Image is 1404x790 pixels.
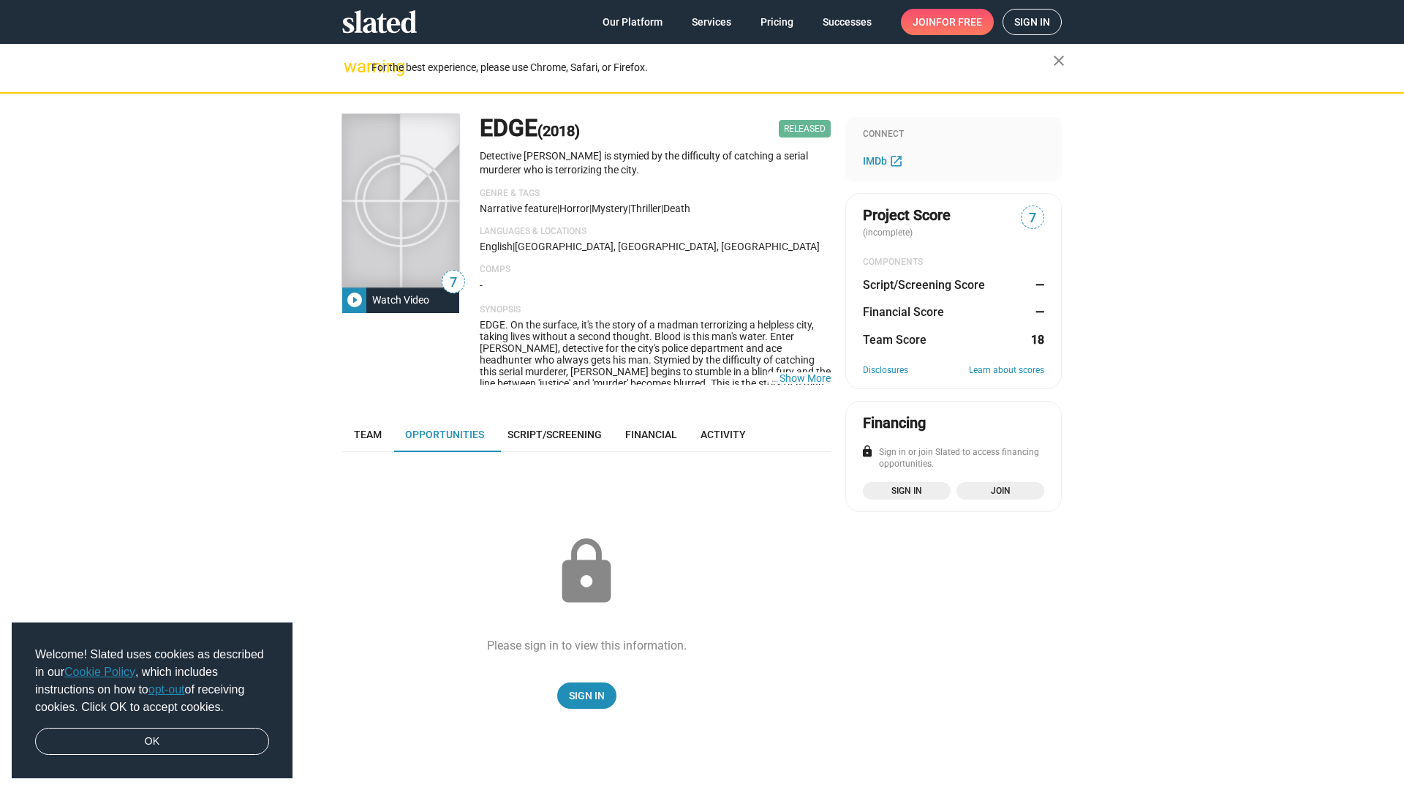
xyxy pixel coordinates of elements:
[1014,10,1050,34] span: Sign in
[591,9,674,35] a: Our Platform
[901,9,994,35] a: Joinfor free
[863,304,944,320] dt: Financial Score
[342,417,393,452] a: Team
[969,365,1044,377] a: Learn about scores
[148,683,185,696] a: opt-out
[344,58,361,75] mat-icon: warning
[1030,332,1044,347] dd: 18
[625,429,677,440] span: Financial
[780,372,831,384] button: …Show More
[936,9,982,35] span: for free
[1050,52,1068,69] mat-icon: close
[559,203,589,214] span: Horror
[64,666,135,678] a: Cookie Policy
[863,206,951,225] span: Project Score
[1030,304,1044,320] dd: —
[515,241,820,252] span: [GEOGRAPHIC_DATA], [GEOGRAPHIC_DATA], [GEOGRAPHIC_DATA]
[863,365,908,377] a: Disclosures
[513,241,515,252] span: |
[863,482,951,500] a: Sign in
[480,319,831,401] span: EDGE. On the surface, it's the story of a madman terrorizing a helpless city, taking lives withou...
[965,484,1035,498] span: Join
[1003,9,1062,35] a: Sign in
[680,9,743,35] a: Services
[354,429,382,440] span: Team
[765,372,780,384] span: …
[589,203,592,214] span: |
[913,9,982,35] span: Join
[480,188,831,200] p: Genre & Tags
[749,9,805,35] a: Pricing
[557,682,616,709] a: Sign In
[861,445,874,458] mat-icon: lock
[863,413,926,433] div: Financing
[956,482,1044,500] a: Join
[689,417,758,452] a: Activity
[507,429,602,440] span: Script/Screening
[701,429,746,440] span: Activity
[480,226,831,238] p: Languages & Locations
[760,9,793,35] span: Pricing
[663,203,690,214] span: death
[569,682,605,709] span: Sign In
[1022,208,1043,228] span: 7
[1030,277,1044,293] dd: —
[35,728,269,756] a: dismiss cookie message
[863,447,1044,470] div: Sign in or join Slated to access financing opportunities.
[480,149,831,176] p: Detective [PERSON_NAME] is stymied by the difficulty of catching a serial murderer who is terrori...
[480,304,831,316] p: Synopsis
[863,155,887,167] span: IMDb
[346,291,363,309] mat-icon: play_circle_filled
[442,273,464,293] span: 7
[863,227,916,238] span: (incomplete)
[779,120,831,138] span: Released
[366,287,435,313] div: Watch Video
[811,9,883,35] a: Successes
[630,203,661,214] span: Thriller
[603,9,663,35] span: Our Platform
[393,417,496,452] a: Opportunities
[480,279,831,293] p: -
[872,484,942,498] span: Sign in
[863,257,1044,268] div: COMPONENTS
[692,9,731,35] span: Services
[661,203,663,214] span: |
[480,113,580,144] h1: EDGE
[342,287,459,313] button: Watch Video
[823,9,872,35] span: Successes
[537,122,580,140] span: (2018)
[889,154,903,168] mat-icon: open_in_new
[592,203,628,214] span: Mystery
[863,129,1044,140] div: Connect
[863,152,907,170] a: IMDb
[371,58,1053,78] div: For the best experience, please use Chrome, Safari, or Firefox.
[863,277,985,293] dt: Script/Screening Score
[550,535,623,609] mat-icon: lock
[614,417,689,452] a: Financial
[496,417,614,452] a: Script/Screening
[628,203,630,214] span: |
[12,622,292,779] div: cookieconsent
[480,241,513,252] span: English
[405,429,484,440] span: Opportunities
[863,332,926,347] dt: Team Score
[487,638,687,653] div: Please sign in to view this information.
[480,203,557,214] span: Narrative feature
[480,264,831,276] p: Comps
[35,646,269,716] span: Welcome! Slated uses cookies as described in our , which includes instructions on how to of recei...
[557,203,559,214] span: |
